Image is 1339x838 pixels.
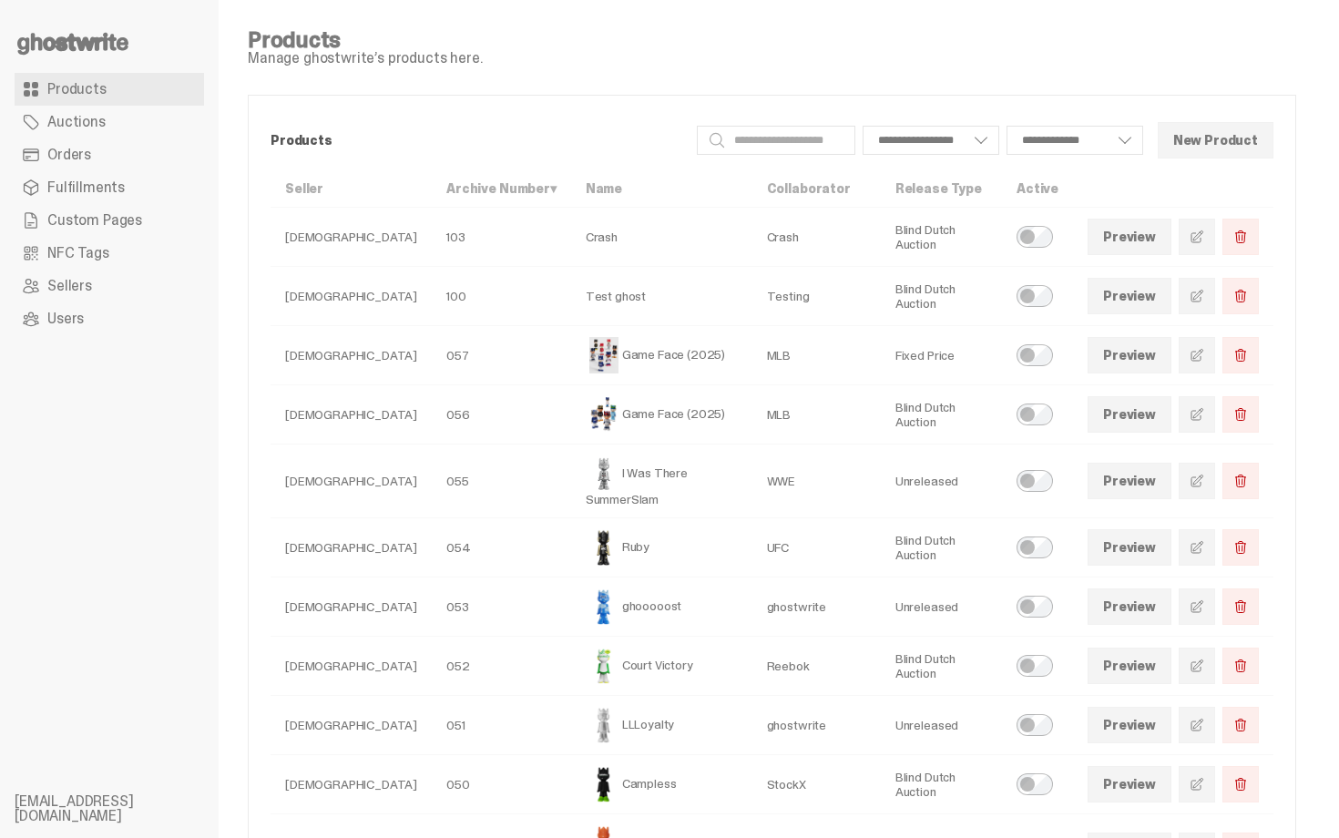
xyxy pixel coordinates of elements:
a: Preview [1088,337,1171,373]
button: Delete Product [1222,463,1259,499]
td: Crash [571,208,752,267]
td: ghostwrite [752,577,881,637]
button: Delete Product [1222,396,1259,433]
span: Sellers [47,279,92,293]
td: 055 [432,445,571,518]
td: 056 [432,385,571,445]
td: LLLoyalty [571,696,752,755]
span: NFC Tags [47,246,109,261]
a: Active [1017,180,1058,197]
button: Delete Product [1222,337,1259,373]
td: Reebok [752,637,881,696]
span: Auctions [47,115,106,129]
td: Game Face (2025) [571,326,752,385]
td: [DEMOGRAPHIC_DATA] [271,267,432,326]
img: Court Victory [586,648,622,684]
button: Delete Product [1222,529,1259,566]
p: Products [271,134,682,147]
a: Orders [15,138,204,171]
button: New Product [1158,122,1273,158]
td: 050 [432,755,571,814]
a: Preview [1088,766,1171,802]
button: Delete Product [1222,219,1259,255]
span: Fulfillments [47,180,125,195]
th: Name [571,170,752,208]
td: Blind Dutch Auction [881,637,1002,696]
th: Release Type [881,170,1002,208]
a: Preview [1088,588,1171,625]
td: WWE [752,445,881,518]
td: Blind Dutch Auction [881,385,1002,445]
td: 103 [432,208,571,267]
li: [EMAIL_ADDRESS][DOMAIN_NAME] [15,794,233,823]
td: Game Face (2025) [571,385,752,445]
span: Orders [47,148,91,162]
td: Testing [752,267,881,326]
td: 053 [432,577,571,637]
td: [DEMOGRAPHIC_DATA] [271,518,432,577]
a: Preview [1088,707,1171,743]
button: Delete Product [1222,588,1259,625]
td: 054 [432,518,571,577]
td: Blind Dutch Auction [881,755,1002,814]
a: Archive Number▾ [446,180,557,197]
a: Auctions [15,106,204,138]
td: 051 [432,696,571,755]
h4: Products [248,29,483,51]
span: ▾ [550,180,557,197]
td: Crash [752,208,881,267]
td: StockX [752,755,881,814]
td: 057 [432,326,571,385]
th: Seller [271,170,432,208]
td: Unreleased [881,577,1002,637]
img: Game Face (2025) [586,337,622,373]
td: Fixed Price [881,326,1002,385]
td: [DEMOGRAPHIC_DATA] [271,385,432,445]
td: Campless [571,755,752,814]
a: Preview [1088,529,1171,566]
a: NFC Tags [15,237,204,270]
td: [DEMOGRAPHIC_DATA] [271,577,432,637]
td: Unreleased [881,445,1002,518]
button: Delete Product [1222,648,1259,684]
td: MLB [752,385,881,445]
a: Preview [1088,396,1171,433]
td: Blind Dutch Auction [881,267,1002,326]
td: MLB [752,326,881,385]
a: Preview [1088,278,1171,314]
img: I Was There SummerSlam [586,455,622,492]
img: Game Face (2025) [586,396,622,433]
td: [DEMOGRAPHIC_DATA] [271,208,432,267]
td: I Was There SummerSlam [571,445,752,518]
img: LLLoyalty [586,707,622,743]
img: ghooooost [586,588,622,625]
a: Preview [1088,219,1171,255]
td: ghostwrite [752,696,881,755]
img: Ruby [586,529,622,566]
td: 100 [432,267,571,326]
a: Products [15,73,204,106]
p: Manage ghostwrite’s products here. [248,51,483,66]
span: Products [47,82,107,97]
td: [DEMOGRAPHIC_DATA] [271,755,432,814]
a: Preview [1088,648,1171,684]
img: Campless [586,766,622,802]
td: 052 [432,637,571,696]
th: Collaborator [752,170,881,208]
td: Test ghost [571,267,752,326]
button: Delete Product [1222,766,1259,802]
td: Blind Dutch Auction [881,208,1002,267]
button: Delete Product [1222,707,1259,743]
span: Custom Pages [47,213,142,228]
a: Custom Pages [15,204,204,237]
a: Sellers [15,270,204,302]
a: Fulfillments [15,171,204,204]
span: Users [47,312,84,326]
td: [DEMOGRAPHIC_DATA] [271,445,432,518]
td: Ruby [571,518,752,577]
td: Blind Dutch Auction [881,518,1002,577]
button: Delete Product [1222,278,1259,314]
a: Users [15,302,204,335]
td: [DEMOGRAPHIC_DATA] [271,326,432,385]
td: UFC [752,518,881,577]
